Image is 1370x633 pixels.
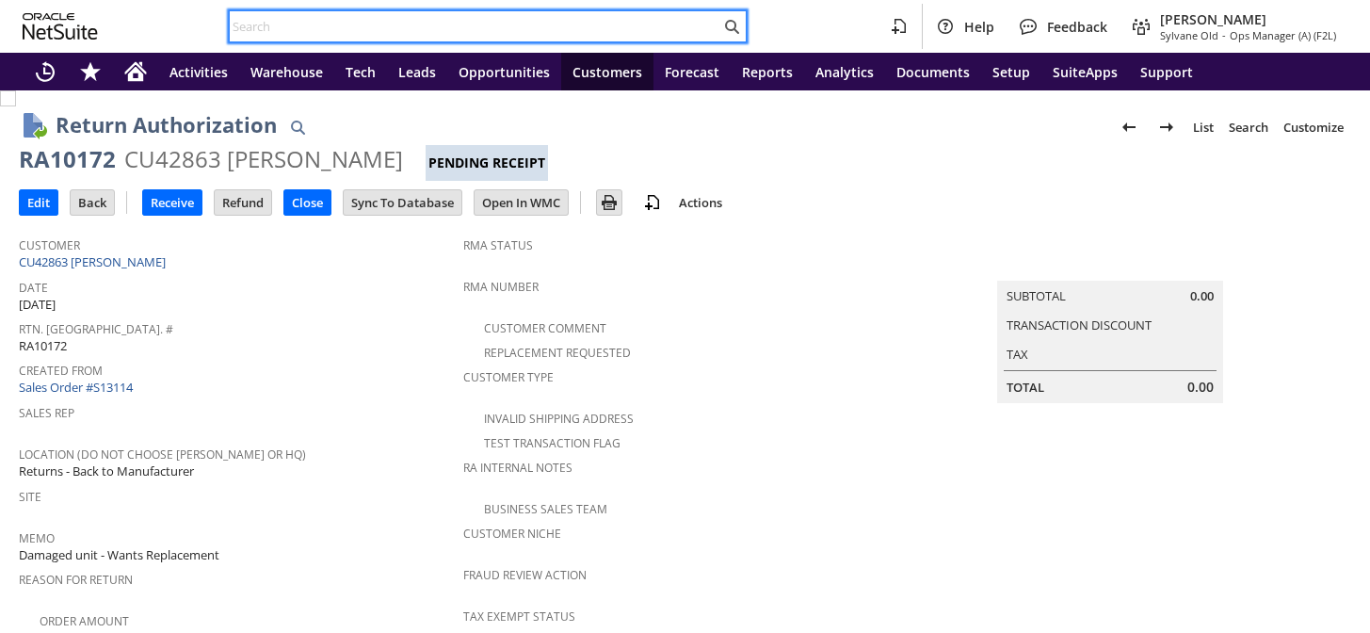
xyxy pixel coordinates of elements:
a: Leads [387,53,447,90]
input: Search [230,15,720,38]
caption: Summary [997,251,1223,281]
span: [PERSON_NAME] [1160,10,1336,28]
span: Setup [992,63,1030,81]
a: Support [1129,53,1204,90]
span: RA10172 [19,337,67,355]
a: Documents [885,53,981,90]
a: Date [19,280,48,296]
span: Opportunities [459,63,550,81]
input: Sync To Database [344,190,461,215]
input: Receive [143,190,201,215]
input: Refund [215,190,271,215]
a: Sales Order #S13114 [19,379,137,396]
a: Reason For Return [19,572,133,588]
img: Next [1155,116,1178,138]
a: Customer Niche [463,526,561,542]
a: Transaction Discount [1007,316,1152,333]
span: Feedback [1047,18,1107,36]
span: SuiteApps [1053,63,1118,81]
img: add-record.svg [641,191,664,214]
a: Invalid Shipping Address [484,411,634,427]
a: Forecast [653,53,731,90]
span: Forecast [665,63,719,81]
span: Support [1140,63,1193,81]
span: Customers [572,63,642,81]
span: - [1222,28,1226,42]
span: Documents [896,63,970,81]
div: Shortcuts [68,53,113,90]
a: RMA Status [463,237,533,253]
a: CU42863 [PERSON_NAME] [19,253,170,270]
a: Activities [158,53,239,90]
a: Reports [731,53,804,90]
input: Open In WMC [475,190,568,215]
span: Warehouse [250,63,323,81]
input: Back [71,190,114,215]
a: RA Internal Notes [463,460,572,476]
input: Print [597,190,621,215]
a: Tech [334,53,387,90]
svg: Search [720,15,743,38]
a: SuiteApps [1041,53,1129,90]
a: Fraud Review Action [463,567,587,583]
a: Recent Records [23,53,68,90]
svg: Shortcuts [79,60,102,83]
a: Customer Comment [484,320,606,336]
span: [DATE] [19,296,56,314]
span: 0.00 [1187,378,1214,397]
a: Tax Exempt Status [463,609,575,625]
a: Replacement Requested [484,345,631,361]
a: Subtotal [1007,287,1066,304]
a: Analytics [804,53,885,90]
span: Analytics [815,63,874,81]
a: Warehouse [239,53,334,90]
a: Customize [1276,112,1351,142]
a: Actions [671,194,730,211]
a: Created From [19,363,103,379]
span: Ops Manager (A) (F2L) [1230,28,1336,42]
a: Total [1007,379,1044,396]
h1: Return Authorization [56,109,277,140]
span: 0.00 [1190,287,1214,305]
div: Pending Receipt [426,145,548,181]
a: Location (Do Not Choose [PERSON_NAME] or HQ) [19,446,306,463]
img: Quick Find [286,116,309,138]
span: Returns - Back to Manufacturer [19,463,194,480]
a: Setup [981,53,1041,90]
span: Damaged unit - Wants Replacement [19,546,219,564]
a: Memo [19,530,55,546]
span: Help [964,18,994,36]
a: List [1185,112,1221,142]
a: Site [19,489,41,505]
input: Close [284,190,330,215]
span: Reports [742,63,793,81]
svg: logo [23,13,98,40]
svg: Recent Records [34,60,56,83]
a: Search [1221,112,1276,142]
a: RMA Number [463,279,539,295]
img: Print [598,191,621,214]
a: Business Sales Team [484,501,607,517]
a: Customers [561,53,653,90]
span: Tech [346,63,376,81]
img: Previous [1118,116,1140,138]
a: Home [113,53,158,90]
a: Order Amount [40,613,129,629]
div: CU42863 [PERSON_NAME] [124,144,403,174]
input: Edit [20,190,57,215]
span: Activities [169,63,228,81]
a: Customer [19,237,80,253]
div: RA10172 [19,144,116,174]
a: Test Transaction Flag [484,435,621,451]
span: Leads [398,63,436,81]
a: Rtn. [GEOGRAPHIC_DATA]. # [19,321,173,337]
svg: Home [124,60,147,83]
a: Opportunities [447,53,561,90]
a: Customer Type [463,369,554,385]
a: Tax [1007,346,1028,363]
span: Sylvane Old [1160,28,1218,42]
a: Sales Rep [19,405,74,421]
